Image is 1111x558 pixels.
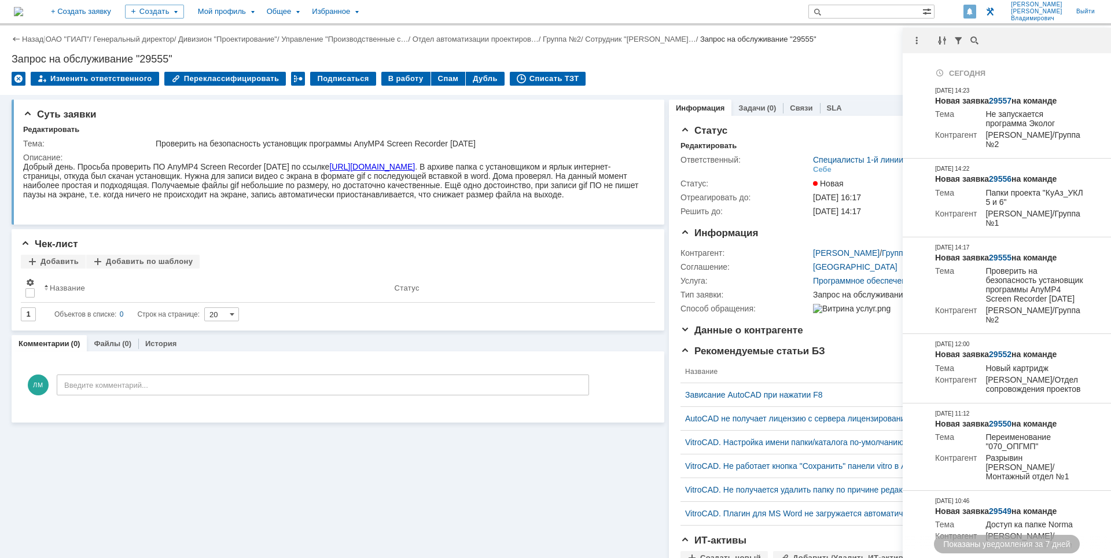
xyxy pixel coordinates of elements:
[585,35,700,43] div: /
[935,164,969,174] div: [DATE] 14:22
[680,248,811,258] div: Контрагент:
[685,438,1074,447] a: VitroCAD. Настройка имени папки/каталога по-умолчанию
[685,414,1074,423] a: AutoCAD не получает лицензию с сервера лицензирования через VPN
[935,340,969,349] div: [DATE] 12:00
[977,364,1086,375] td: Новый картридж
[680,325,803,336] span: Данные о контрагенте
[813,165,832,174] div: Себе
[71,339,80,348] div: (0)
[281,35,413,43] div: /
[989,96,1011,105] a: 29557
[1011,15,1062,22] span: Владимирович
[935,174,1057,183] strong: Новая заявка на команде
[935,34,949,47] div: Группировка уведомлений
[93,35,174,43] a: Генеральный директор
[827,104,842,112] a: SLA
[680,179,811,188] div: Статус:
[680,346,825,357] span: Рекомендуемые статьи БЗ
[14,7,23,16] a: Перейти на домашнюю страницу
[413,35,543,43] div: /
[989,506,1011,516] a: 29549
[989,174,1011,183] a: 29556
[813,304,891,313] img: Витрина услуг.png
[813,290,1081,299] div: Запрос на обслуживание
[935,67,1086,78] div: Сегодня
[935,453,977,483] td: Контрагент
[813,179,844,188] span: Новая
[790,104,812,112] a: Связи
[46,35,94,43] div: /
[39,273,389,303] th: Название
[967,34,981,47] div: Поиск по тексту
[12,53,1099,65] div: Запрос на обслуживание "29555"
[23,139,153,148] div: Тема:
[935,419,1057,428] strong: Новая заявка на команде
[935,188,977,209] td: Тема
[46,35,89,43] a: ОАО "ГИАП"
[680,227,758,238] span: Информация
[680,125,727,136] span: Статус
[125,5,184,19] div: Создать
[145,339,176,348] a: История
[178,35,281,43] div: /
[19,339,69,348] a: Комментарии
[700,35,816,43] div: Запрос на обслуживание "29555"
[935,86,969,96] div: [DATE] 14:23
[25,278,35,287] span: Настройки
[22,35,43,43] a: Назад
[977,453,1086,483] td: Разрывин [PERSON_NAME]/Монтажный отдел №1
[680,207,811,216] div: Решить до:
[122,339,131,348] div: (0)
[54,307,200,321] i: Строк на странице:
[585,35,696,43] a: Сотрудник "[PERSON_NAME]…
[951,34,965,47] div: Фильтрация
[977,109,1086,130] td: Не запускается программа Эколог
[23,125,79,134] div: Редактировать
[178,35,277,43] a: Дивизион "Проектирование"
[989,419,1011,428] a: 29550
[767,104,776,112] div: (0)
[685,509,1074,518] a: VitroCAD. Плагин для MS Word не загружается автоматически
[935,306,977,326] td: Контрагент
[1011,8,1062,15] span: [PERSON_NAME]
[935,497,969,506] div: [DATE] 10:46
[935,531,977,552] td: Контрагент
[910,34,924,47] div: Действия с уведомлениями
[989,350,1011,359] a: 29552
[813,248,880,258] a: [PERSON_NAME]
[813,155,990,164] a: Специалисты 1-й линии [GEOGRAPHIC_DATA]
[685,390,1074,399] a: Зависание AutoCAD при нажатии F8
[935,266,977,306] td: Тема
[543,35,585,43] div: /
[922,5,934,16] span: Расширенный поиск
[680,361,1079,383] th: Название
[934,535,1079,553] div: Показаны уведомления за 7 дней
[935,364,977,375] td: Тема
[989,253,1011,262] a: 29555
[685,485,1074,494] a: VitroCAD. Не получается удалить папку по причине редактирования файла другим пользователем
[680,193,811,202] div: Отреагировать до:
[685,461,1074,471] a: VitroCAD. Не работает кнопка "Сохранить" панели vitro в AutoCAD2013
[935,409,969,419] div: [DATE] 11:12
[23,153,649,162] div: Описание:
[935,109,977,130] td: Тема
[813,276,915,285] a: Программное обеспечение
[680,262,811,271] div: Соглашение:
[813,248,923,258] div: /
[43,34,45,43] div: |
[935,96,1057,105] strong: Новая заявка на команде
[977,432,1086,453] td: Переименование "070_ОПГМП"
[93,35,178,43] div: /
[935,432,977,453] td: Тема
[882,248,923,258] a: Группа №2
[14,7,23,16] img: logo
[935,253,1057,262] strong: Новая заявка на команде
[394,284,419,292] div: Статус
[935,243,969,252] div: [DATE] 14:17
[12,72,25,86] div: Удалить
[813,207,861,216] span: [DATE] 14:17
